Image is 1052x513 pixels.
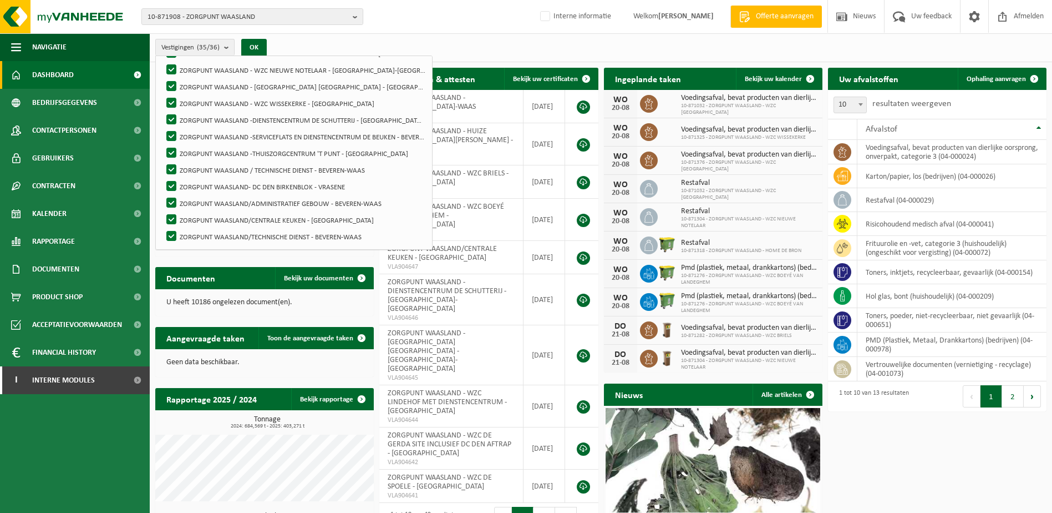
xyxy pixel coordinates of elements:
label: ZORGPUNT WAASLAND/ADMINISTRATIEF GEBOUW - BEVEREN-WAAS [164,195,425,212]
img: WB-1100-HPE-GN-51 [658,263,677,282]
div: 20-08 [609,161,632,169]
span: Voedingsafval, bevat producten van dierlijke oorsprong, onverpakt, categorie 3 [681,324,817,333]
button: 10-871908 - ZORGPUNT WAASLAND [141,8,363,25]
span: Voedingsafval, bevat producten van dierlijke oorsprong, onverpakt, categorie 3 [681,349,817,358]
p: U heeft 10186 ongelezen document(en). [166,299,363,306]
div: DO [609,350,632,359]
span: VLA904647 [388,263,514,271]
div: 20-08 [609,246,632,254]
span: Voedingsafval, bevat producten van dierlijke oorsprong, onverpakt, categorie 3 [681,150,817,159]
span: 10-871325 - ZORGPUNT WAASLAND - WZC WISSEKERKE [681,134,817,141]
button: Previous [963,385,980,408]
span: I [11,366,21,394]
div: 20-08 [609,189,632,197]
span: 10-871304 - ZORGPUNT WAASLAND - WZC NIEUWE NOTELAAR [681,216,817,229]
td: risicohoudend medisch afval (04-000041) [857,212,1046,236]
span: VLA904645 [388,374,514,383]
span: Restafval [681,239,801,248]
span: ZORGPUNT WAASLAND - WZC LINDEHOF MET DIENSTENCENTRUM - [GEOGRAPHIC_DATA] [388,389,507,415]
button: Vestigingen(35/36) [155,39,235,56]
span: 10 [834,97,867,113]
button: Next [1024,385,1041,408]
td: frituurolie en -vet, categorie 3 (huishoudelijk) (ongeschikt voor vergisting) (04-000072) [857,236,1046,260]
span: ZORGPUNT WAASLAND - [GEOGRAPHIC_DATA] [GEOGRAPHIC_DATA] - [GEOGRAPHIC_DATA]-[GEOGRAPHIC_DATA] [388,329,465,373]
img: WB-0140-HPE-BN-01 [658,348,677,367]
td: [DATE] [524,385,566,428]
label: ZORGPUNT WAASLAND- DC DEN BIRKENBLOK - VRASENE [164,178,425,195]
h2: Nieuws [604,384,654,405]
span: Bedrijfsgegevens [32,89,97,117]
div: 1 tot 10 van 13 resultaten [834,384,909,409]
a: Bekijk rapportage [291,388,373,410]
div: WO [609,209,632,218]
div: WO [609,237,632,246]
span: ZORGPUNT WAASLAND - WZC DE SPOELE - [GEOGRAPHIC_DATA] [388,474,492,491]
td: [DATE] [524,274,566,325]
label: ZORGPUNT WAASLAND -THUISZORGCENTRUM 'T PUNT - [GEOGRAPHIC_DATA] [164,145,425,162]
div: 20-08 [609,104,632,112]
td: [DATE] [524,90,566,123]
label: ZORGPUNT WAASLAND - [GEOGRAPHIC_DATA] [GEOGRAPHIC_DATA] - [GEOGRAPHIC_DATA]-[GEOGRAPHIC_DATA] [164,78,425,95]
h3: Tonnage [161,416,374,429]
span: Navigatie [32,33,67,61]
span: Rapportage [32,228,75,255]
span: 10-871282 - ZORGPUNT WAASLAND - WZC BRIELS [681,333,817,339]
span: 10-871276 - ZORGPUNT WAASLAND - WZC BOEYÉ VAN LANDEGHEM [681,301,817,314]
h2: Documenten [155,267,226,289]
span: Interne modules [32,366,95,394]
td: restafval (04-000029) [857,188,1046,212]
div: WO [609,95,632,104]
label: ZORGPUNT WAASLAND/TECHNISCHE DIENST - BEVEREN-WAAS [164,228,425,245]
span: Acceptatievoorwaarden [32,311,122,339]
span: ZORGPUNT WAASLAND - WZC BOEYÉ VAN LANDEGHEM - [GEOGRAPHIC_DATA] [388,203,504,229]
td: toners, inktjets, recycleerbaar, gevaarlijk (04-000154) [857,260,1046,284]
div: 20-08 [609,274,632,282]
label: ZORGPUNT WAASLAND -DIENSTENCENTRUM DE SCHUTTERIJ - [GEOGRAPHIC_DATA]-[GEOGRAPHIC_DATA] [164,112,425,128]
span: VLA904650 [388,154,514,163]
span: Bekijk uw certificaten [513,76,578,83]
strong: [PERSON_NAME] [658,12,714,21]
button: OK [241,39,267,57]
span: Restafval [681,179,817,188]
span: VLA904648 [388,229,514,238]
span: ZORGPUNT WAASLAND -DIENSTENCENTRUM DE SCHUTTERIJ - [GEOGRAPHIC_DATA]-[GEOGRAPHIC_DATA] [388,278,506,313]
button: 2 [1002,385,1024,408]
span: Product Shop [32,283,83,311]
a: Bekijk uw documenten [275,267,373,289]
span: 10-871276 - ZORGPUNT WAASLAND - WZC BOEYÉ VAN LANDEGHEM [681,273,817,286]
count: (35/36) [197,44,220,51]
td: [DATE] [524,199,566,241]
div: WO [609,152,632,161]
span: Kalender [32,200,67,228]
td: PMD (Plastiek, Metaal, Drankkartons) (bedrijven) (04-000978) [857,333,1046,357]
h2: Certificaten & attesten [379,68,486,89]
span: VLA904646 [388,314,514,323]
label: ZORGPUNT WAASLAND - WZC WISSEKERKE - [GEOGRAPHIC_DATA] [164,95,425,112]
label: ZORGPUNT WAASLAND -SERVICEFLATS EN DIENSTENCENTRUM DE BEUKEN - BEVEREN-[GEOGRAPHIC_DATA] [164,128,425,145]
span: Gebruikers [32,144,74,172]
span: Documenten [32,255,79,283]
td: karton/papier, los (bedrijven) (04-000026) [857,164,1046,188]
label: ZORGPUNT WAASLAND / TECHNISCHE DIENST - BEVEREN-WAAS [164,162,425,178]
span: Pmd (plastiek, metaal, drankkartons) (bedrijven) [681,292,817,301]
span: Contactpersonen [32,117,96,144]
div: DO [609,322,632,331]
a: Bekijk uw kalender [736,68,821,90]
span: ZORGPUNT WAASLAND - WZC BRIELS - [GEOGRAPHIC_DATA] [388,169,509,187]
td: [DATE] [524,470,566,503]
span: ZORGPUNT WAASLAND - HUIZE [GEOGRAPHIC_DATA][PERSON_NAME] - VRASENE [388,127,513,153]
span: 10-871304 - ZORGPUNT WAASLAND - WZC NIEUWE NOTELAAR [681,358,817,371]
span: Voedingsafval, bevat producten van dierlijke oorsprong, onverpakt, categorie 3 [681,94,817,103]
span: Voedingsafval, bevat producten van dierlijke oorsprong, onverpakt, categorie 3 [681,125,817,134]
td: [DATE] [524,428,566,470]
span: Dashboard [32,61,74,89]
div: WO [609,265,632,274]
div: WO [609,124,632,133]
span: 10-871376 - ZORGPUNT WAASLAND - WZC [GEOGRAPHIC_DATA] [681,159,817,173]
div: 20-08 [609,133,632,140]
h2: Aangevraagde taken [155,327,256,349]
a: Toon de aangevraagde taken [258,327,373,349]
td: vertrouwelijke documenten (vernietiging - recyclage) (04-001073) [857,357,1046,381]
h2: Rapportage 2025 / 2024 [155,388,268,410]
td: toners, poeder, niet-recycleerbaar, niet gevaarlijk (04-000651) [857,308,1046,333]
